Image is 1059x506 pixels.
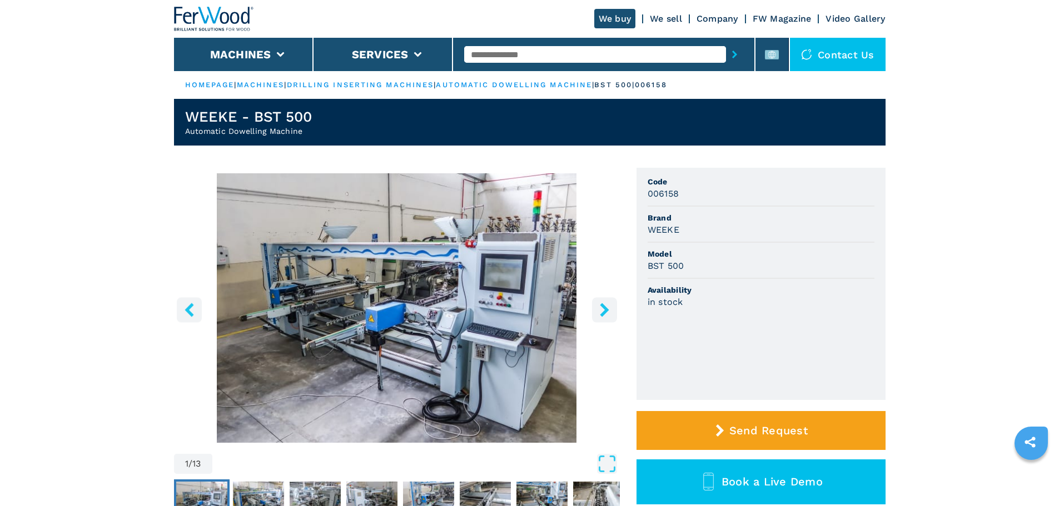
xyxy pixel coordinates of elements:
div: Go to Slide 1 [174,173,620,443]
span: | [592,81,594,89]
span: / [188,459,192,468]
button: Send Request [637,411,886,450]
span: Book a Live Demo [722,475,823,488]
a: We buy [594,9,636,28]
h1: WEEKE - BST 500 [185,108,312,126]
img: Automatic Dowelling Machine WEEKE BST 500 [174,173,620,443]
span: 1 [185,459,188,468]
span: 13 [192,459,201,468]
button: submit-button [726,42,743,67]
div: Contact us [790,38,886,71]
h3: WEEKE [648,223,679,236]
button: Book a Live Demo [637,459,886,504]
span: | [434,81,436,89]
span: Send Request [729,424,808,437]
h3: BST 500 [648,259,684,272]
span: Availability [648,284,874,295]
h2: Automatic Dowelling Machine [185,126,312,137]
iframe: Chat [1012,456,1051,498]
a: machines [237,81,285,89]
span: Brand [648,212,874,223]
p: bst 500 | [594,80,635,90]
a: sharethis [1016,428,1044,456]
button: right-button [592,297,617,322]
img: Ferwood [174,7,254,31]
a: Video Gallery [826,13,885,24]
a: FW Magazine [753,13,812,24]
a: HOMEPAGE [185,81,235,89]
button: Open Fullscreen [215,454,617,474]
span: Model [648,248,874,259]
span: | [284,81,286,89]
p: 006158 [635,80,667,90]
a: We sell [650,13,682,24]
a: drilling inserting machines [287,81,434,89]
a: automatic dowelling machine [436,81,592,89]
button: Services [352,48,409,61]
span: | [234,81,236,89]
h3: in stock [648,295,683,308]
a: Company [697,13,738,24]
h3: 006158 [648,187,679,200]
button: left-button [177,297,202,322]
button: Machines [210,48,271,61]
span: Code [648,176,874,187]
img: Contact us [801,49,812,60]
